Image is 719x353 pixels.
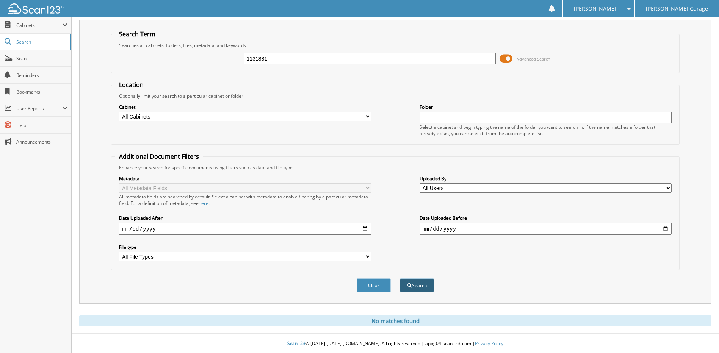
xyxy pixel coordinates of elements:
span: [PERSON_NAME] [574,6,616,11]
span: Bookmarks [16,89,67,95]
div: © [DATE]-[DATE] [DOMAIN_NAME]. All rights reserved | appg04-scan123-com | [72,334,719,353]
label: Metadata [119,175,371,182]
span: Cabinets [16,22,62,28]
div: No matches found [79,315,711,326]
legend: Additional Document Filters [115,152,203,161]
div: All metadata fields are searched by default. Select a cabinet with metadata to enable filtering b... [119,194,371,206]
label: File type [119,244,371,250]
legend: Location [115,81,147,89]
a: Privacy Policy [475,340,503,347]
div: Select a cabinet and begin typing the name of the folder you want to search in. If the name match... [420,124,672,137]
label: Date Uploaded After [119,215,371,221]
span: Help [16,122,67,128]
input: start [119,223,371,235]
img: scan123-logo-white.svg [8,3,64,14]
legend: Search Term [115,30,159,38]
span: Advanced Search [517,56,550,62]
span: [PERSON_NAME] Garage [646,6,708,11]
span: Scan [16,55,67,62]
span: Reminders [16,72,67,78]
label: Date Uploaded Before [420,215,672,221]
label: Uploaded By [420,175,672,182]
a: here [199,200,208,206]
div: Searches all cabinets, folders, files, metadata, and keywords [115,42,675,48]
button: Clear [357,278,391,292]
input: end [420,223,672,235]
label: Folder [420,104,672,110]
div: Optionally limit your search to a particular cabinet or folder [115,93,675,99]
button: Search [400,278,434,292]
span: Scan123 [287,340,305,347]
span: User Reports [16,105,62,112]
span: Search [16,39,66,45]
label: Cabinet [119,104,371,110]
iframe: Chat Widget [681,317,719,353]
div: Enhance your search for specific documents using filters such as date and file type. [115,164,675,171]
span: Announcements [16,139,67,145]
